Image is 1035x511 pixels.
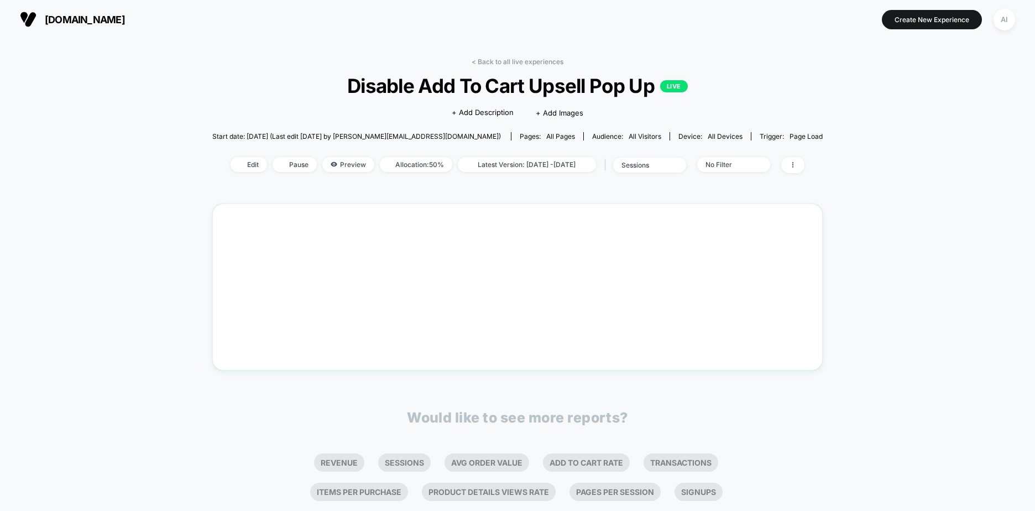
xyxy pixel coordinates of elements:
button: Create New Experience [882,10,982,29]
img: Visually logo [20,11,36,28]
li: Sessions [378,453,431,472]
li: Add To Cart Rate [543,453,630,472]
div: No Filter [705,160,750,169]
li: Revenue [314,453,364,472]
span: Pause [273,157,317,172]
li: Avg Order Value [445,453,529,472]
div: AI [994,9,1015,30]
div: Trigger: [760,132,823,140]
span: + Add Description [452,107,514,118]
span: All Visitors [629,132,661,140]
span: [DOMAIN_NAME] [45,14,125,25]
span: Start date: [DATE] (Last edit [DATE] by [PERSON_NAME][EMAIL_ADDRESS][DOMAIN_NAME]) [212,132,501,140]
span: Disable Add To Cart Upsell Pop Up [243,74,792,97]
span: Latest Version: [DATE] - [DATE] [458,157,596,172]
p: Would like to see more reports? [407,409,628,426]
a: < Back to all live experiences [472,58,563,66]
span: Device: [670,132,751,140]
span: all devices [708,132,743,140]
span: Page Load [790,132,823,140]
li: Items Per Purchase [310,483,408,501]
div: Audience: [592,132,661,140]
span: Preview [322,157,374,172]
li: Pages Per Session [569,483,661,501]
div: Pages: [520,132,575,140]
li: Product Details Views Rate [422,483,556,501]
div: sessions [621,161,666,169]
span: + Add Images [536,108,583,117]
button: [DOMAIN_NAME] [17,11,128,28]
p: LIVE [660,80,688,92]
li: Transactions [644,453,718,472]
span: | [602,157,613,173]
button: AI [990,8,1018,31]
li: Signups [675,483,723,501]
span: Allocation: 50% [380,157,452,172]
span: all pages [546,132,575,140]
span: Edit [231,157,267,172]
